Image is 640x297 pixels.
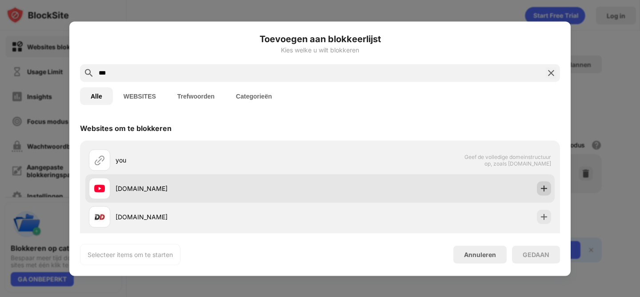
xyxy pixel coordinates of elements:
div: [DOMAIN_NAME] [116,184,320,193]
div: Annuleren [464,251,496,258]
div: you [116,155,320,165]
div: GEDAAN [523,251,549,258]
div: Selecteer items om te starten [88,250,173,259]
button: Alle [80,87,113,105]
h6: Toevoegen aan blokkeerlijst [80,32,560,45]
button: Categorieën [225,87,283,105]
span: Geef de volledige domeinstructuur op, zoals [DOMAIN_NAME] [460,153,551,166]
img: favicons [94,211,105,222]
div: [DOMAIN_NAME] [116,212,320,222]
div: Kies welke u wilt blokkeren [80,46,560,53]
img: url.svg [94,154,105,165]
img: search-close [546,67,556,78]
button: Trefwoorden [167,87,225,105]
div: Websites om te blokkeren [80,123,172,132]
button: WEBSITES [113,87,167,105]
img: favicons [94,183,105,194]
img: search.svg [84,67,94,78]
